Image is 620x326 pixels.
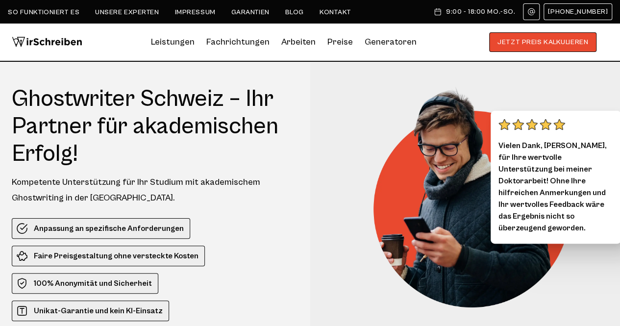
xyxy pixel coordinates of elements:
button: JETZT PREIS KALKULIEREN [489,32,596,52]
span: [PHONE_NUMBER] [548,8,608,16]
img: Unikat-Garantie und kein KI-Einsatz [16,305,28,317]
img: logo wirschreiben [12,32,82,52]
a: Preise [327,37,353,47]
img: Anpassung an spezifische Anforderungen [16,223,28,234]
a: Arbeiten [281,34,316,50]
a: Unsere Experten [95,8,159,16]
li: Unikat-Garantie und kein KI-Einsatz [12,301,169,321]
img: Ghostwriter Schweiz – Ihr Partner für akademischen Erfolg! [373,85,584,307]
a: So funktioniert es [8,8,79,16]
img: stars [498,119,565,130]
li: 100% Anonymität und Sicherheit [12,273,158,294]
span: 9:00 - 18:00 Mo.-So. [446,8,515,16]
h1: Ghostwriter Schweiz – Ihr Partner für akademischen Erfolg! [12,85,292,168]
a: Leistungen [151,34,195,50]
a: Kontakt [320,8,351,16]
a: Garantien [231,8,270,16]
img: Email [527,8,535,16]
img: 100% Anonymität und Sicherheit [16,277,28,289]
div: Kompetente Unterstützung für Ihr Studium mit akademischem Ghostwriting in der [GEOGRAPHIC_DATA]. [12,175,292,206]
img: Faire Preisgestaltung ohne versteckte Kosten [16,250,28,262]
a: Fachrichtungen [206,34,270,50]
li: Anpassung an spezifische Anforderungen [12,218,190,239]
a: Generatoren [365,34,417,50]
a: Impressum [175,8,216,16]
a: Blog [285,8,304,16]
a: [PHONE_NUMBER] [544,3,612,20]
li: Faire Preisgestaltung ohne versteckte Kosten [12,246,205,266]
img: Schedule [433,8,442,16]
